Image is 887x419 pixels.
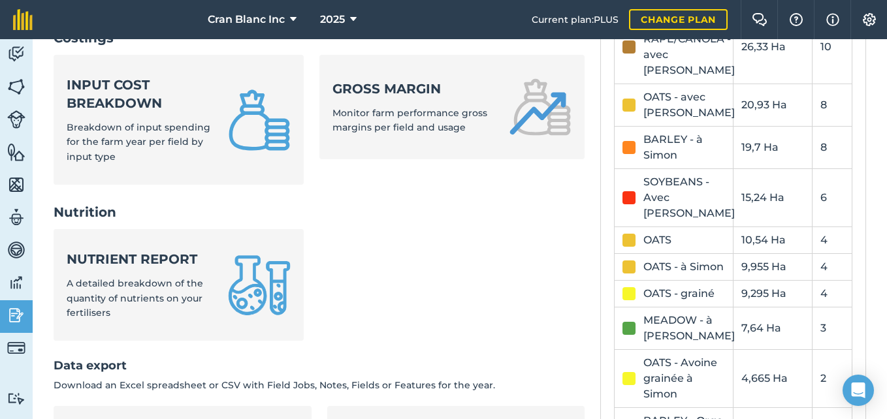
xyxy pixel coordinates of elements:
td: 8 [813,84,852,126]
td: 4,665 Ha [734,349,813,407]
img: svg+xml;base64,PHN2ZyB4bWxucz0iaHR0cDovL3d3dy53My5vcmcvMjAwMC9zdmciIHdpZHRoPSI1NiIgaGVpZ2h0PSI2MC... [7,175,25,194]
img: Gross margin [509,76,572,138]
td: 4 [813,226,852,253]
td: 3 [813,307,852,349]
a: Gross marginMonitor farm performance gross margins per field and usage [319,55,585,159]
h2: Data export [54,356,585,375]
td: 2 [813,349,852,407]
strong: Gross margin [332,80,494,98]
div: Open Intercom Messenger [843,375,874,406]
img: Nutrient report [228,254,291,317]
img: svg+xml;base64,PD94bWwgdmVyc2lvbj0iMS4wIiBlbmNvZGluZz0idXRmLTgiPz4KPCEtLSBHZW5lcmF0b3I6IEFkb2JlIE... [7,273,25,292]
img: svg+xml;base64,PD94bWwgdmVyc2lvbj0iMS4wIiBlbmNvZGluZz0idXRmLTgiPz4KPCEtLSBHZW5lcmF0b3I6IEFkb2JlIE... [7,208,25,227]
img: svg+xml;base64,PHN2ZyB4bWxucz0iaHR0cDovL3d3dy53My5vcmcvMjAwMC9zdmciIHdpZHRoPSI1NiIgaGVpZ2h0PSI2MC... [7,142,25,162]
td: 7,64 Ha [734,307,813,349]
td: 19,7 Ha [734,126,813,168]
div: OILSEED-RAPE/CANOLA - avec [PERSON_NAME] [643,16,735,78]
td: 9,955 Ha [734,253,813,280]
div: SOYBEANS - Avec [PERSON_NAME] [643,174,735,221]
img: svg+xml;base64,PD94bWwgdmVyc2lvbj0iMS4wIiBlbmNvZGluZz0idXRmLTgiPz4KPCEtLSBHZW5lcmF0b3I6IEFkb2JlIE... [7,44,25,64]
td: 8 [813,126,852,168]
img: svg+xml;base64,PHN2ZyB4bWxucz0iaHR0cDovL3d3dy53My5vcmcvMjAwMC9zdmciIHdpZHRoPSI1NiIgaGVpZ2h0PSI2MC... [7,77,25,97]
a: Change plan [629,9,728,30]
td: 10 [813,10,852,84]
div: OATS [643,232,671,248]
img: fieldmargin Logo [13,9,33,30]
p: Download an Excel spreadsheet or CSV with Field Jobs, Notes, Fields or Features for the year. [54,378,585,392]
td: 9,295 Ha [734,280,813,307]
td: 4 [813,253,852,280]
div: OATS - Avoine grainée à Simon [643,355,725,402]
div: MEADOW - à [PERSON_NAME] [643,313,735,344]
img: svg+xml;base64,PD94bWwgdmVyc2lvbj0iMS4wIiBlbmNvZGluZz0idXRmLTgiPz4KPCEtLSBHZW5lcmF0b3I6IEFkb2JlIE... [7,339,25,357]
div: OATS - avec [PERSON_NAME] [643,89,735,121]
img: svg+xml;base64,PD94bWwgdmVyc2lvbj0iMS4wIiBlbmNvZGluZz0idXRmLTgiPz4KPCEtLSBHZW5lcmF0b3I6IEFkb2JlIE... [7,110,25,129]
img: A question mark icon [788,13,804,26]
span: Monitor farm performance gross margins per field and usage [332,107,487,133]
img: Input cost breakdown [228,89,291,151]
td: 10,54 Ha [734,226,813,253]
img: A cog icon [862,13,877,26]
img: svg+xml;base64,PD94bWwgdmVyc2lvbj0iMS4wIiBlbmNvZGluZz0idXRmLTgiPz4KPCEtLSBHZW5lcmF0b3I6IEFkb2JlIE... [7,240,25,260]
a: Nutrient reportA detailed breakdown of the quantity of nutrients on your fertilisers [54,229,304,341]
span: 2025 [320,12,345,27]
div: BARLEY - à Simon [643,132,725,163]
td: 15,24 Ha [734,168,813,226]
img: svg+xml;base64,PD94bWwgdmVyc2lvbj0iMS4wIiBlbmNvZGluZz0idXRmLTgiPz4KPCEtLSBHZW5lcmF0b3I6IEFkb2JlIE... [7,392,25,405]
span: Breakdown of input spending for the farm year per field by input type [67,121,210,163]
strong: Nutrient report [67,250,212,268]
strong: Input cost breakdown [67,76,212,112]
img: svg+xml;base64,PD94bWwgdmVyc2lvbj0iMS4wIiBlbmNvZGluZz0idXRmLTgiPz4KPCEtLSBHZW5lcmF0b3I6IEFkb2JlIE... [7,305,25,325]
td: 26,33 Ha [734,10,813,84]
div: OATS - grainé [643,286,715,302]
a: Input cost breakdownBreakdown of input spending for the farm year per field by input type [54,55,304,185]
div: OATS - à Simon [643,259,724,275]
td: 6 [813,168,852,226]
img: Two speech bubbles overlapping with the left bubble in the forefront [752,13,767,26]
span: Current plan : PLUS [532,12,619,27]
span: Cran Blanc Inc [208,12,285,27]
h2: Nutrition [54,203,585,221]
td: 4 [813,280,852,307]
td: 20,93 Ha [734,84,813,126]
img: svg+xml;base64,PHN2ZyB4bWxucz0iaHR0cDovL3d3dy53My5vcmcvMjAwMC9zdmciIHdpZHRoPSIxNyIgaGVpZ2h0PSIxNy... [826,12,839,27]
span: A detailed breakdown of the quantity of nutrients on your fertilisers [67,277,203,318]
